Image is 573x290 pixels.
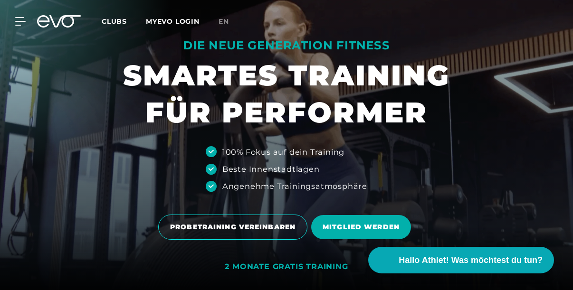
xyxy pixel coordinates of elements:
div: DIE NEUE GENERATION FITNESS [123,38,450,53]
span: MITGLIED WERDEN [323,222,400,232]
div: 100% Fokus auf dein Training [222,146,344,158]
div: Beste Innenstadtlagen [222,163,320,175]
span: Hallo Athlet! Was möchtest du tun? [399,254,543,267]
span: Clubs [102,17,127,26]
h1: SMARTES TRAINING FÜR PERFORMER [123,57,450,131]
a: Clubs [102,17,146,26]
a: PROBETRAINING VEREINBAREN [158,207,311,247]
div: 2 MONATE GRATIS TRAINING [225,262,348,272]
a: MITGLIED WERDEN [311,208,415,246]
div: Angenehme Trainingsatmosphäre [222,180,367,192]
button: Hallo Athlet! Was möchtest du tun? [368,247,554,273]
a: MYEVO LOGIN [146,17,200,26]
span: en [219,17,229,26]
a: en [219,16,240,27]
span: PROBETRAINING VEREINBAREN [170,222,296,232]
